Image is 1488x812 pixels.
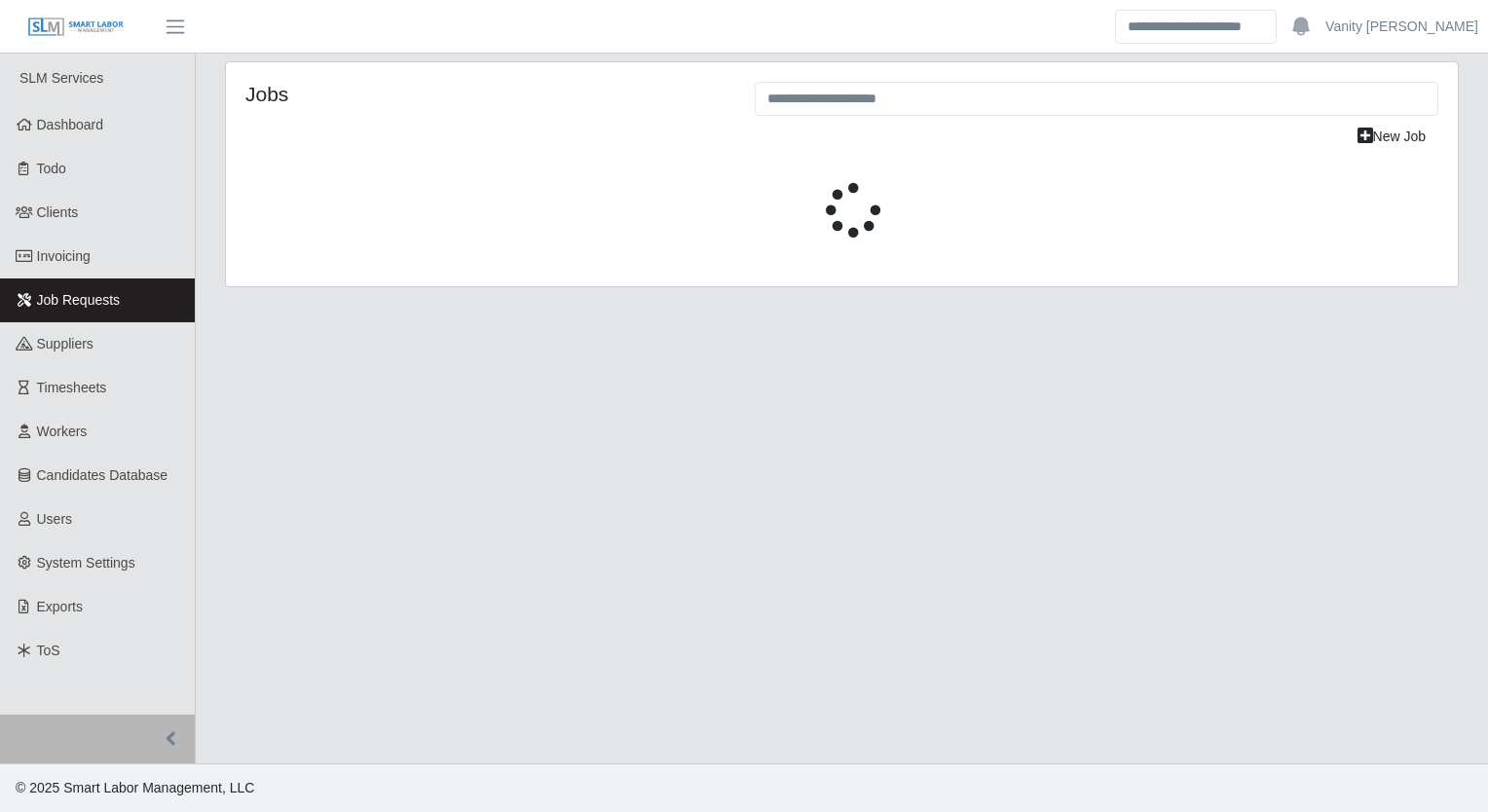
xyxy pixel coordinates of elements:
span: Clients [37,204,79,220]
span: Workers [37,424,88,439]
img: SLM Logo [27,17,125,38]
span: © 2025 Smart Labor Management, LLC [16,780,254,795]
span: Suppliers [37,336,93,351]
span: Timesheets [37,380,107,395]
a: Vanity [PERSON_NAME] [1325,17,1478,37]
span: Invoicing [37,248,91,264]
span: Job Requests [37,292,121,308]
a: New Job [1345,120,1438,154]
span: Dashboard [37,117,104,132]
span: System Settings [37,555,135,571]
span: Candidates Database [37,467,168,483]
h4: Jobs [245,82,725,106]
span: Exports [37,599,83,614]
span: SLM Services [19,70,103,86]
span: ToS [37,643,60,658]
input: Search [1115,10,1277,44]
span: Todo [37,161,66,176]
span: Users [37,511,73,527]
